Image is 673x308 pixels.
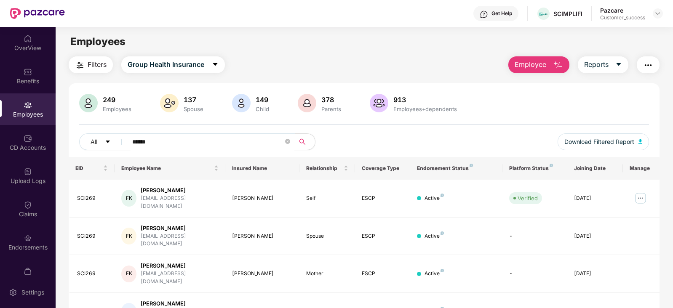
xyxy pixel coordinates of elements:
[91,137,97,146] span: All
[128,59,204,70] span: Group Health Insurance
[600,6,645,14] div: Pazcare
[355,157,411,180] th: Coverage Type
[518,194,538,202] div: Verified
[285,138,290,146] span: close-circle
[600,14,645,21] div: Customer_success
[79,94,98,112] img: svg+xml;base64,PHN2ZyB4bWxucz0iaHR0cDovL3d3dy53My5vcmcvMjAwMC9zdmciIHhtbG5zOnhsaW5rPSJodHRwOi8vd3...
[425,232,444,240] div: Active
[553,10,582,18] div: SCIMPLIFI
[232,270,292,278] div: [PERSON_NAME]
[574,270,616,278] div: [DATE]
[441,194,444,197] img: svg+xml;base64,PHN2ZyB4bWxucz0iaHR0cDovL3d3dy53My5vcmcvMjAwMC9zdmciIHdpZHRoPSI4IiBoZWlnaHQ9IjgiIH...
[24,134,32,143] img: svg+xml;base64,PHN2ZyBpZD0iQ0RfQWNjb3VudHMiIGRhdGEtbmFtZT0iQ0QgQWNjb3VudHMiIHhtbG5zPSJodHRwOi8vd3...
[121,56,225,73] button: Group Health Insurancecaret-down
[294,138,311,145] span: search
[101,106,133,112] div: Employees
[515,59,546,70] span: Employee
[441,231,444,235] img: svg+xml;base64,PHN2ZyB4bWxucz0iaHR0cDovL3d3dy53My5vcmcvMjAwMC9zdmciIHdpZHRoPSI4IiBoZWlnaHQ9IjgiIH...
[24,68,32,76] img: svg+xml;base64,PHN2ZyBpZD0iQmVuZWZpdHMiIHhtbG5zPSJodHRwOi8vd3d3LnczLm9yZy8yMDAwL3N2ZyIgd2lkdGg9Ij...
[285,139,290,144] span: close-circle
[299,157,355,180] th: Relationship
[121,165,212,172] span: Employee Name
[24,101,32,109] img: svg+xml;base64,PHN2ZyBpZD0iRW1wbG95ZWVzIiB4bWxucz0iaHR0cDovL3d3dy53My5vcmcvMjAwMC9zdmciIHdpZHRoPS...
[10,8,65,19] img: New Pazcare Logo
[306,270,348,278] div: Mother
[254,96,271,104] div: 149
[584,59,609,70] span: Reports
[141,224,219,232] div: [PERSON_NAME]
[564,137,634,146] span: Download Filtered Report
[77,232,108,240] div: SCI269
[75,165,102,172] span: EID
[79,133,131,150] button: Allcaret-down
[441,269,444,272] img: svg+xml;base64,PHN2ZyB4bWxucz0iaHR0cDovL3d3dy53My5vcmcvMjAwMC9zdmciIHdpZHRoPSI4IiBoZWlnaHQ9IjgiIH...
[24,201,32,209] img: svg+xml;base64,PHN2ZyBpZD0iQ2xhaW0iIHhtbG5zPSJodHRwOi8vd3d3LnczLm9yZy8yMDAwL3N2ZyIgd2lkdGg9IjIwIi...
[370,94,388,112] img: svg+xml;base64,PHN2ZyB4bWxucz0iaHR0cDovL3d3dy53My5vcmcvMjAwMC9zdmciIHhtbG5zOnhsaW5rPSJodHRwOi8vd3...
[212,61,219,69] span: caret-down
[77,194,108,202] div: SCI269
[24,234,32,242] img: svg+xml;base64,PHN2ZyBpZD0iRW5kb3JzZW1lbnRzIiB4bWxucz0iaHR0cDovL3d3dy53My5vcmcvMjAwMC9zdmciIHdpZH...
[643,60,653,70] img: svg+xml;base64,PHN2ZyB4bWxucz0iaHR0cDovL3d3dy53My5vcmcvMjAwMC9zdmciIHdpZHRoPSIyNCIgaGVpZ2h0PSIyNC...
[160,94,179,112] img: svg+xml;base64,PHN2ZyB4bWxucz0iaHR0cDovL3d3dy53My5vcmcvMjAwMC9zdmciIHhtbG5zOnhsaW5rPSJodHRwOi8vd3...
[634,191,647,205] img: manageButton
[105,139,111,146] span: caret-down
[558,133,649,150] button: Download Filtered Report
[141,300,219,308] div: [PERSON_NAME]
[232,232,292,240] div: [PERSON_NAME]
[225,157,299,180] th: Insured Name
[69,56,113,73] button: Filters
[425,270,444,278] div: Active
[254,106,271,112] div: Child
[182,96,205,104] div: 137
[362,194,404,202] div: ESCP
[574,194,616,202] div: [DATE]
[470,164,473,167] img: svg+xml;base64,PHN2ZyB4bWxucz0iaHR0cDovL3d3dy53My5vcmcvMjAwMC9zdmciIHdpZHRoPSI4IiBoZWlnaHQ9IjgiIH...
[182,106,205,112] div: Spouse
[24,267,32,276] img: svg+xml;base64,PHN2ZyBpZD0iTXlfT3JkZXJzIiBkYXRhLW5hbWU9Ik15IE9yZGVycyIgeG1sbnM9Imh0dHA6Ly93d3cudz...
[567,157,623,180] th: Joining Date
[77,270,108,278] div: SCI269
[141,262,219,270] div: [PERSON_NAME]
[19,288,47,297] div: Settings
[294,133,315,150] button: search
[417,165,496,172] div: Endorsement Status
[306,165,342,172] span: Relationship
[320,106,343,112] div: Parents
[480,10,488,19] img: svg+xml;base64,PHN2ZyBpZD0iSGVscC0zMngzMiIgeG1sbnM9Imh0dHA6Ly93d3cudzMub3JnLzIwMDAvc3ZnIiB3aWR0aD...
[141,232,219,248] div: [EMAIL_ADDRESS][DOMAIN_NAME]
[623,157,660,180] th: Manage
[362,232,404,240] div: ESCP
[121,190,136,207] div: FK
[392,96,459,104] div: 913
[9,288,17,297] img: svg+xml;base64,PHN2ZyBpZD0iU2V0dGluZy0yMHgyMCIgeG1sbnM9Imh0dHA6Ly93d3cudzMub3JnLzIwMDAvc3ZnIiB3aW...
[491,10,512,17] div: Get Help
[638,139,643,144] img: svg+xml;base64,PHN2ZyB4bWxucz0iaHR0cDovL3d3dy53My5vcmcvMjAwMC9zdmciIHhtbG5zOnhsaW5rPSJodHRwOi8vd3...
[509,165,561,172] div: Platform Status
[553,60,563,70] img: svg+xml;base64,PHN2ZyB4bWxucz0iaHR0cDovL3d3dy53My5vcmcvMjAwMC9zdmciIHhtbG5zOnhsaW5rPSJodHRwOi8vd3...
[115,157,225,180] th: Employee Name
[615,61,622,69] span: caret-down
[392,106,459,112] div: Employees+dependents
[502,218,567,255] td: -
[320,96,343,104] div: 378
[232,94,251,112] img: svg+xml;base64,PHN2ZyB4bWxucz0iaHR0cDovL3d3dy53My5vcmcvMjAwMC9zdmciIHhtbG5zOnhsaW5rPSJodHRwOi8vd3...
[574,232,616,240] div: [DATE]
[75,60,85,70] img: svg+xml;base64,PHN2ZyB4bWxucz0iaHR0cDovL3d3dy53My5vcmcvMjAwMC9zdmciIHdpZHRoPSIyNCIgaGVpZ2h0PSIyNC...
[508,56,569,73] button: Employee
[121,266,136,282] div: FK
[425,194,444,202] div: Active
[88,59,107,70] span: Filters
[537,11,550,17] img: transparent%20(1).png
[141,270,219,286] div: [EMAIL_ADDRESS][DOMAIN_NAME]
[141,186,219,194] div: [PERSON_NAME]
[306,194,348,202] div: Self
[502,255,567,293] td: -
[24,167,32,176] img: svg+xml;base64,PHN2ZyBpZD0iVXBsb2FkX0xvZ3MiIGRhdGEtbmFtZT0iVXBsb2FkIExvZ3MiIHhtbG5zPSJodHRwOi8vd3...
[24,35,32,43] img: svg+xml;base64,PHN2ZyBpZD0iSG9tZSIgeG1sbnM9Imh0dHA6Ly93d3cudzMub3JnLzIwMDAvc3ZnIiB3aWR0aD0iMjAiIG...
[101,96,133,104] div: 249
[70,35,126,48] span: Employees
[141,194,219,210] div: [EMAIL_ADDRESS][DOMAIN_NAME]
[578,56,628,73] button: Reportscaret-down
[362,270,404,278] div: ESCP
[306,232,348,240] div: Spouse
